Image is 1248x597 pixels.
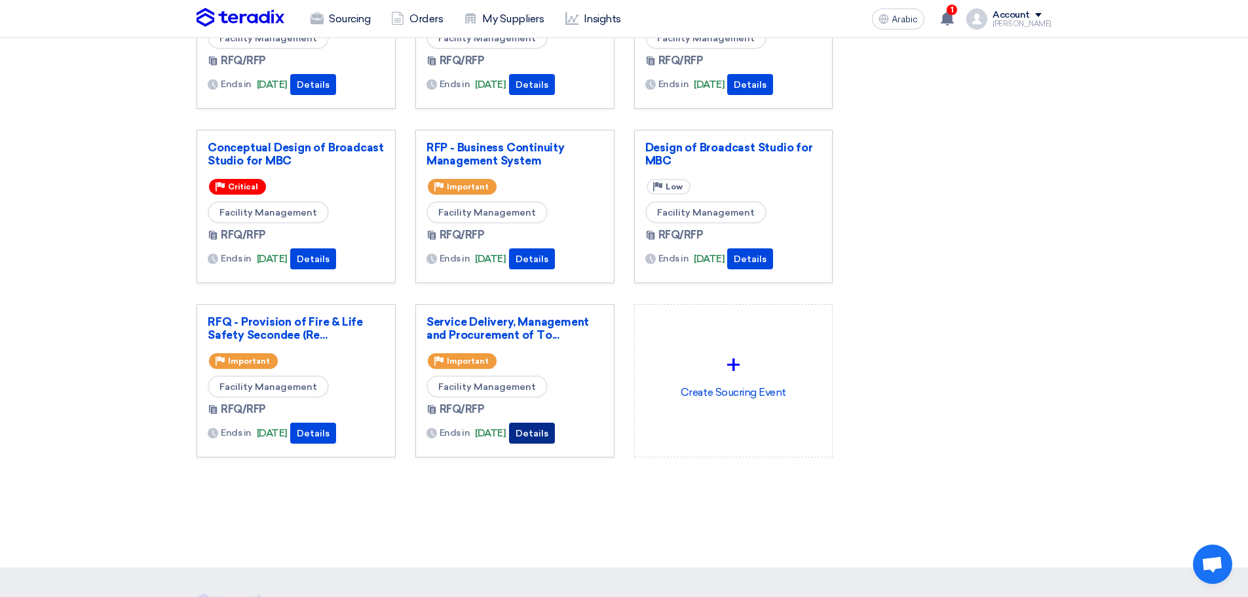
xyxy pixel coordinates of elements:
[440,229,485,241] font: RFQ/RFP
[208,141,385,167] a: Conceptual Design of Broadcast Studio for MBC
[658,79,689,90] font: Ends in
[208,141,384,167] font: Conceptual Design of Broadcast Studio for MBC
[257,253,288,265] font: [DATE]
[426,141,565,167] font: RFP - Business Continuity Management System
[221,229,266,241] font: RFQ/RFP
[426,315,589,341] font: Service Delivery, Management and Procurement of To...
[657,33,755,44] font: Facility Management
[221,403,266,415] font: RFQ/RFP
[297,428,330,439] font: Details
[584,12,621,25] font: Insights
[228,356,270,366] font: Important
[734,254,766,265] font: Details
[475,79,506,90] font: [DATE]
[645,141,813,167] font: Design of Broadcast Studio for MBC
[727,248,773,269] button: Details
[734,79,766,90] font: Details
[509,74,555,95] button: Details
[197,8,284,28] img: Teradix logo
[453,5,554,33] a: My Suppliers
[892,14,918,25] font: Arabic
[872,9,924,29] button: Arabic
[290,74,336,95] button: Details
[555,5,632,33] a: Insights
[426,141,603,167] a: RFP - Business Continuity Management System
[993,20,1051,28] font: [PERSON_NAME]
[329,12,370,25] font: Sourcing
[727,349,740,381] font: +
[300,5,381,33] a: Sourcing
[516,428,548,439] font: Details
[440,54,485,67] font: RFQ/RFP
[666,182,683,191] font: Low
[509,423,555,444] button: Details
[727,74,773,95] button: Details
[219,207,317,218] font: Facility Management
[475,253,506,265] font: [DATE]
[221,54,266,67] font: RFQ/RFP
[657,207,755,218] font: Facility Management
[208,315,385,341] a: RFQ - Provision of Fire & Life Safety Secondee (Re...
[257,427,288,439] font: [DATE]
[440,403,485,415] font: RFQ/RFP
[658,54,704,67] font: RFQ/RFP
[409,12,443,25] font: Orders
[951,5,954,14] font: 1
[297,254,330,265] font: Details
[290,423,336,444] button: Details
[228,182,258,191] font: Critical
[475,427,506,439] font: [DATE]
[438,207,536,218] font: Facility Management
[516,79,548,90] font: Details
[381,5,453,33] a: Orders
[208,315,363,341] font: RFQ - Provision of Fire & Life Safety Secondee (Re...
[681,386,786,398] font: Create Soucring Event
[658,253,689,264] font: Ends in
[219,33,317,44] font: Facility Management
[221,253,252,264] font: Ends in
[219,381,317,393] font: Facility Management
[221,79,252,90] font: Ends in
[482,12,544,25] font: My Suppliers
[440,79,470,90] font: Ends in
[257,79,288,90] font: [DATE]
[438,381,536,393] font: Facility Management
[645,141,822,167] a: Design of Broadcast Studio for MBC
[447,356,489,366] font: Important
[221,427,252,438] font: Ends in
[1193,545,1232,584] div: Open chat
[297,79,330,90] font: Details
[290,248,336,269] button: Details
[694,253,725,265] font: [DATE]
[658,229,704,241] font: RFQ/RFP
[694,79,725,90] font: [DATE]
[426,315,603,341] a: Service Delivery, Management and Procurement of To...
[440,427,470,438] font: Ends in
[509,248,555,269] button: Details
[447,182,489,191] font: Important
[438,33,536,44] font: Facility Management
[440,253,470,264] font: Ends in
[993,9,1030,20] font: Account
[966,9,987,29] img: profile_test.png
[516,254,548,265] font: Details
